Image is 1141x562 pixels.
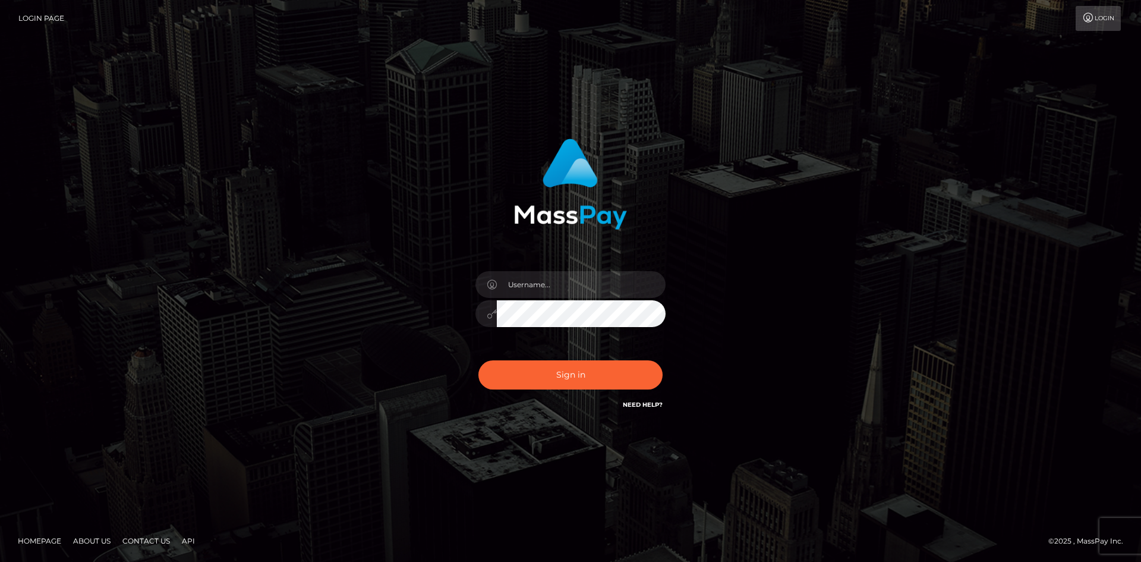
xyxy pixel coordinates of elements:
img: MassPay Login [514,139,627,230]
div: © 2025 , MassPay Inc. [1048,535,1132,548]
a: About Us [68,532,115,550]
a: API [177,532,200,550]
button: Sign in [478,360,663,390]
a: Login [1076,6,1121,31]
a: Homepage [13,532,66,550]
input: Username... [497,271,666,298]
a: Need Help? [623,401,663,409]
a: Contact Us [118,532,175,550]
a: Login Page [18,6,64,31]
